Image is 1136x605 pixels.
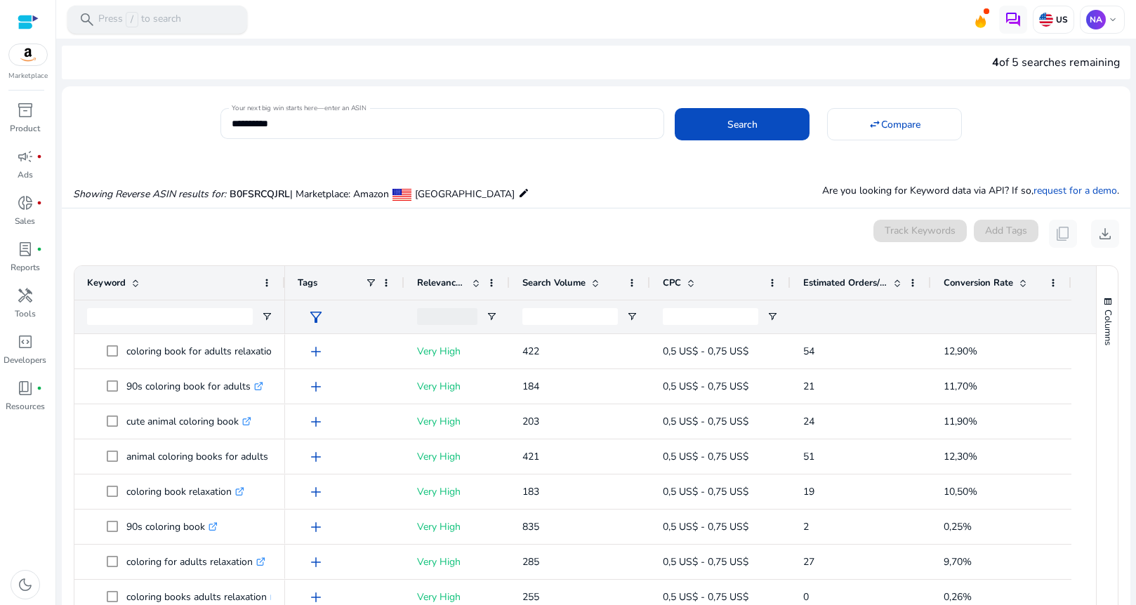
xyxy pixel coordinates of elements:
span: Tags [298,277,317,289]
span: 183 [522,485,539,498]
button: Open Filter Menu [767,311,778,322]
span: 0,5 US$ - 0,75 US$ [663,555,748,569]
span: 422 [522,345,539,358]
p: coloring book for adults relaxation [126,337,290,366]
span: 2 [803,520,809,533]
p: Reports [11,261,40,274]
span: 0,5 US$ - 0,75 US$ [663,520,748,533]
p: Tools [15,307,36,320]
button: Open Filter Menu [261,311,272,322]
span: CPC [663,277,681,289]
p: US [1053,14,1068,25]
p: 90s coloring book [126,512,218,541]
span: Keyword [87,277,126,289]
p: NA [1086,10,1106,29]
p: Very High [417,372,497,401]
span: Conversion Rate [944,277,1013,289]
input: CPC Filter Input [663,308,758,325]
span: 285 [522,555,539,569]
span: 203 [522,415,539,428]
span: 12,90% [944,345,977,358]
span: 9,70% [944,555,972,569]
a: request for a demo [1033,184,1117,197]
span: Search Volume [522,277,586,289]
span: 0,5 US$ - 0,75 US$ [663,450,748,463]
p: Press to search [98,12,181,27]
span: 0,5 US$ - 0,75 US$ [663,485,748,498]
span: 51 [803,450,814,463]
span: 0,5 US$ - 0,75 US$ [663,590,748,604]
p: Very High [417,512,497,541]
span: fiber_manual_record [37,385,42,391]
span: add [308,378,324,395]
span: book_4 [17,380,34,397]
button: Compare [827,108,962,140]
span: code_blocks [17,333,34,350]
span: keyboard_arrow_down [1107,14,1118,25]
span: add [308,343,324,360]
p: Developers [4,354,46,366]
span: 0,26% [944,590,972,604]
i: Showing Reverse ASIN results for: [73,187,226,201]
span: 12,30% [944,450,977,463]
span: add [308,519,324,536]
span: add [308,554,324,571]
p: Sales [15,215,35,227]
span: Estimated Orders/Month [803,277,887,289]
span: fiber_manual_record [37,246,42,252]
span: 11,90% [944,415,977,428]
p: coloring book relaxation [126,477,244,506]
mat-icon: swap_horiz [868,118,881,131]
span: [GEOGRAPHIC_DATA] [415,187,515,201]
p: cute animal coloring book [126,407,251,436]
button: Open Filter Menu [486,311,497,322]
span: 184 [522,380,539,393]
span: 4 [992,55,999,70]
span: 421 [522,450,539,463]
p: Very High [417,442,497,471]
p: Resources [6,400,45,413]
span: 835 [522,520,539,533]
span: search [79,11,95,28]
span: Search [727,117,758,132]
img: us.svg [1039,13,1053,27]
button: download [1091,220,1119,248]
span: 27 [803,555,814,569]
span: 0,5 US$ - 0,75 US$ [663,415,748,428]
span: handyman [17,287,34,304]
span: Compare [881,117,920,132]
p: Marketplace [8,71,48,81]
mat-icon: edit [518,185,529,201]
img: amazon.svg [9,44,47,65]
span: lab_profile [17,241,34,258]
span: | Marketplace: Amazon [290,187,389,201]
span: download [1097,225,1114,242]
span: filter_alt [308,309,324,326]
span: Columns [1102,310,1114,345]
span: 0,5 US$ - 0,75 US$ [663,380,748,393]
span: 255 [522,590,539,604]
span: Relevance Score [417,277,466,289]
input: Search Volume Filter Input [522,308,618,325]
button: Search [675,108,810,140]
p: Very High [417,477,497,506]
span: / [126,12,138,27]
span: 0,25% [944,520,972,533]
span: inventory_2 [17,102,34,119]
p: Product [10,122,40,135]
span: 0 [803,590,809,604]
span: add [308,448,324,465]
span: add [308,413,324,430]
span: 21 [803,380,814,393]
p: Very High [417,407,497,436]
p: animal coloring books for adults relaxation [126,442,326,471]
span: 19 [803,485,814,498]
span: 0,5 US$ - 0,75 US$ [663,345,748,358]
span: add [308,484,324,500]
span: fiber_manual_record [37,154,42,159]
p: 90s coloring book for adults [126,372,263,401]
div: of 5 searches remaining [992,54,1120,71]
p: Ads [18,168,33,181]
span: 24 [803,415,814,428]
p: coloring for adults relaxation [126,547,265,576]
